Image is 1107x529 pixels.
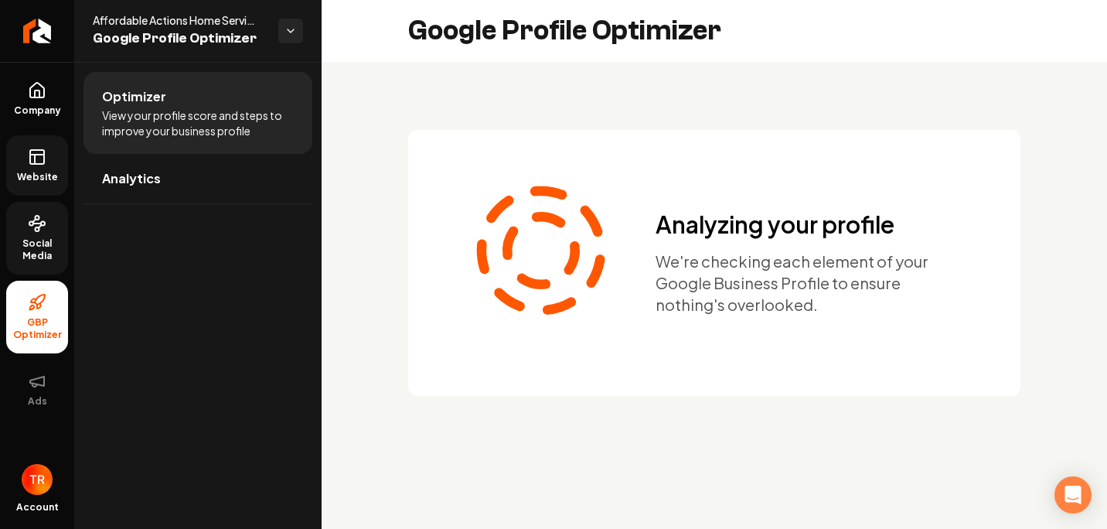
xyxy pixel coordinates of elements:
[16,501,59,514] span: Account
[6,135,68,196] a: Website
[6,316,68,341] span: GBP Optimizer
[11,171,64,183] span: Website
[102,108,294,138] span: View your profile score and steps to improve your business profile
[93,28,266,49] span: Google Profile Optimizer
[102,87,166,106] span: Optimizer
[93,12,266,28] span: Affordable Actions Home Services llc
[1054,476,1092,514] div: Open Intercom Messenger
[656,210,965,238] h1: Analyzing your profile
[23,19,52,43] img: Rebolt Logo
[102,169,161,188] span: Analytics
[6,237,68,262] span: Social Media
[656,251,965,316] p: We're checking each element of your Google Business Profile to ensure nothing's overlooked.
[22,395,53,408] span: Ads
[6,360,68,420] button: Ads
[6,69,68,129] a: Company
[8,104,67,117] span: Company
[22,464,53,495] img: Tyler Rob
[22,464,53,495] button: Open user button
[408,15,721,46] h2: Google Profile Optimizer
[83,154,312,203] a: Analytics
[6,202,68,275] a: Social Media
